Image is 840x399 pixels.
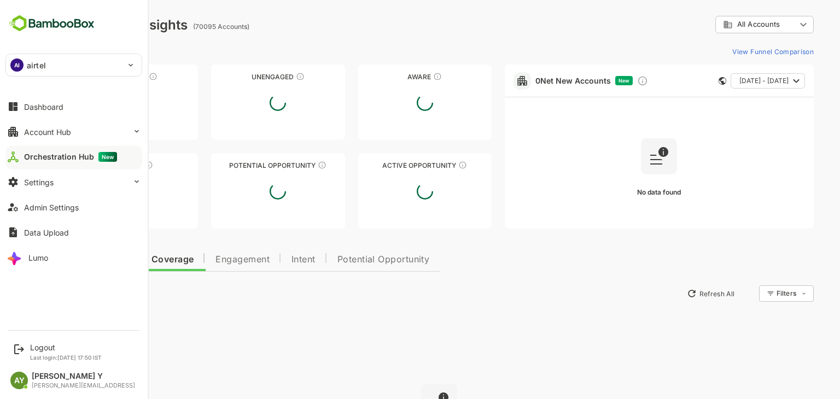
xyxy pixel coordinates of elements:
div: These accounts have open opportunities which might be at any of the Sales Stages [420,161,429,169]
button: Refresh All [644,285,701,302]
div: Admin Settings [24,203,79,212]
button: View Funnel Comparison [690,43,775,60]
button: Orchestration HubNew [5,146,142,168]
div: [PERSON_NAME][EMAIL_ADDRESS] [32,382,135,389]
button: Settings [5,171,142,193]
div: Account Hub [24,127,71,137]
div: These accounts have not shown enough engagement and need nurturing [258,72,266,81]
span: New [580,78,591,84]
div: These accounts have just entered the buying cycle and need further nurturing [395,72,404,81]
div: AIairtel [6,54,142,76]
button: [DATE] - [DATE] [692,73,767,89]
div: AY [10,372,28,389]
span: New [98,152,117,162]
a: 0Net New Accounts [497,76,573,85]
div: Aware [320,73,453,81]
button: Admin Settings [5,196,142,218]
button: Lumo [5,247,142,268]
div: This card does not support filter and segments [680,77,688,85]
div: Filters [737,284,775,303]
span: All Accounts [699,20,742,28]
div: Logout [30,343,102,352]
div: These accounts have not been engaged with for a defined time period [110,72,119,81]
span: Potential Opportunity [299,255,392,264]
button: Dashboard [5,96,142,118]
div: Settings [24,178,54,187]
div: All Accounts [677,14,775,36]
div: Active Opportunity [320,161,453,169]
span: Engagement [177,255,231,264]
div: Data Upload [24,228,69,237]
div: Dashboard Insights [26,17,149,33]
button: Data Upload [5,221,142,243]
button: Account Hub [5,121,142,143]
div: Potential Opportunity [173,161,306,169]
div: Dashboard [24,102,63,112]
div: Unreached [26,73,160,81]
div: [PERSON_NAME] Y [32,372,135,381]
img: BambooboxFullLogoMark.5f36c76dfaba33ec1ec1367b70bb1252.svg [5,13,98,34]
span: Intent [253,255,277,264]
span: Data Quality and Coverage [37,255,155,264]
p: Last login: [DATE] 17:50 IST [30,354,102,361]
div: Engaged [26,161,160,169]
ag: (70095 Accounts) [155,22,214,31]
div: All Accounts [685,20,758,30]
span: No data found [599,188,643,196]
div: AI [10,58,24,72]
span: [DATE] - [DATE] [701,74,750,88]
div: Orchestration Hub [24,152,117,162]
div: Filters [738,289,758,297]
div: Discover new ICP-fit accounts showing engagement — via intent surges, anonymous website visits, L... [599,75,610,86]
div: Lumo [28,253,48,262]
div: These accounts are warm, further nurturing would qualify them to MQAs [106,161,115,169]
p: airtel [27,60,46,71]
div: Unengaged [173,73,306,81]
button: New Insights [26,284,106,303]
div: These accounts are MQAs and can be passed on to Inside Sales [279,161,288,169]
